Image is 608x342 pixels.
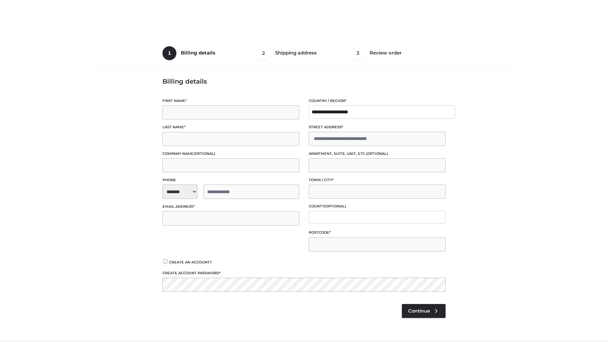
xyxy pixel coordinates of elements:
label: Postcode [309,230,446,236]
span: Continue [408,308,430,314]
span: (optional) [366,151,388,156]
label: First name [162,98,299,104]
span: (optional) [193,151,215,156]
label: Apartment, suite, unit, etc. [309,151,446,157]
label: Phone [162,177,299,183]
span: 1 [162,46,176,60]
span: 3 [351,46,365,60]
h3: Billing details [162,78,446,85]
label: Create account password [162,270,446,276]
label: Last name [162,124,299,130]
input: Create an account? [162,259,168,263]
label: County [309,203,446,209]
a: Continue [402,304,446,318]
span: 2 [257,46,271,60]
label: Company name [162,151,299,157]
span: Create an account? [169,260,212,264]
span: Billing details [181,50,215,56]
label: Email address [162,204,299,210]
label: Street address [309,124,446,130]
span: (optional) [324,204,346,208]
span: Review order [370,50,402,56]
label: Town / City [309,177,446,183]
span: Shipping address [275,50,317,56]
label: Country / Region [309,98,446,104]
